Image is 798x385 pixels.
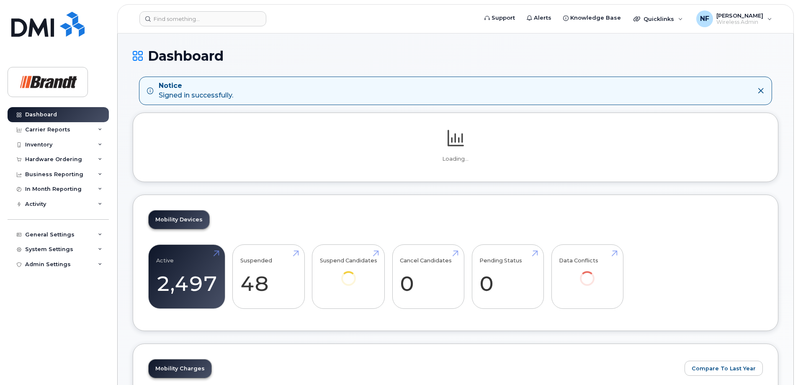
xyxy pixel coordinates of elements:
a: Mobility Charges [149,359,211,378]
a: Data Conflicts [559,249,615,297]
button: Compare To Last Year [685,361,763,376]
span: Compare To Last Year [692,364,756,372]
a: Suspended 48 [240,249,297,304]
a: Suspend Candidates [320,249,377,297]
a: Mobility Devices [149,210,209,229]
strong: Notice [159,81,233,91]
h1: Dashboard [133,49,778,63]
a: Cancel Candidates 0 [400,249,456,304]
div: Signed in successfully. [159,81,233,100]
p: Loading... [148,155,763,163]
a: Pending Status 0 [479,249,536,304]
a: Active 2,497 [156,249,217,304]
